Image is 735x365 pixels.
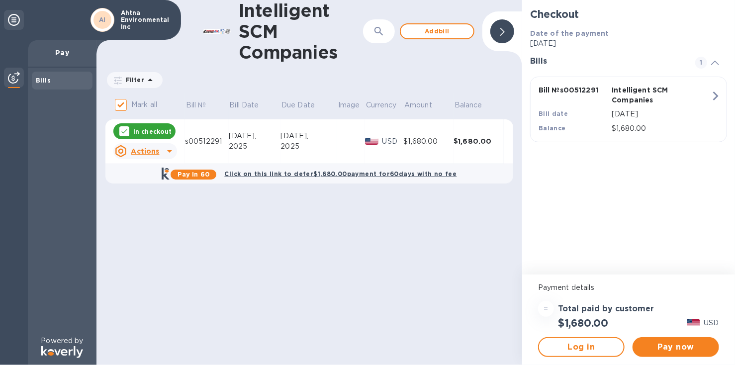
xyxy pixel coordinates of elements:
[547,341,616,353] span: Log in
[400,23,474,39] button: Addbill
[41,346,83,358] img: Logo
[403,136,454,147] div: $1,680.00
[539,124,566,132] b: Balance
[131,147,159,155] u: Actions
[224,170,457,178] b: Click on this link to defer $1,680.00 payment for 60 days with no fee
[539,110,568,117] b: Bill date
[695,57,707,69] span: 1
[455,100,495,110] span: Balance
[612,85,681,105] p: Intelligent SCM Companies
[704,318,719,328] p: USD
[538,301,554,317] div: =
[558,317,608,329] h2: $1,680.00
[229,100,272,110] span: Bill Date
[133,127,172,136] p: In checkout
[229,100,259,110] p: Bill Date
[538,337,625,357] button: Log in
[404,100,445,110] span: Amount
[185,136,229,147] div: s00512291
[41,336,83,346] p: Powered by
[633,337,719,357] button: Pay now
[178,171,210,178] b: Pay in 60
[612,123,710,134] p: $1,680.00
[366,100,397,110] p: Currency
[687,319,700,326] img: USD
[558,304,654,314] h3: Total paid by customer
[530,57,683,66] h3: Bills
[186,100,219,110] span: Bill №
[338,100,360,110] p: Image
[122,76,144,84] p: Filter
[36,48,89,58] p: Pay
[36,77,51,84] b: Bills
[530,77,727,142] button: Bill №s00512291Intelligent SCM CompaniesBill date[DATE]Balance$1,680.00
[131,99,157,110] p: Mark all
[538,282,719,293] p: Payment details
[455,100,482,110] p: Balance
[539,85,608,95] p: Bill № s00512291
[365,138,378,145] img: USD
[186,100,206,110] p: Bill №
[281,100,315,110] p: Due Date
[280,141,337,152] div: 2025
[382,136,404,147] p: USD
[530,38,727,49] p: [DATE]
[404,100,432,110] p: Amount
[612,109,710,119] p: [DATE]
[281,100,328,110] span: Due Date
[229,141,281,152] div: 2025
[99,16,106,23] b: AI
[409,25,465,37] span: Add bill
[530,29,609,37] b: Date of the payment
[530,8,727,20] h2: Checkout
[280,131,337,141] div: [DATE],
[229,131,281,141] div: [DATE],
[641,341,711,353] span: Pay now
[121,9,171,30] p: Ahtna Environmental Inc
[454,136,504,146] div: $1,680.00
